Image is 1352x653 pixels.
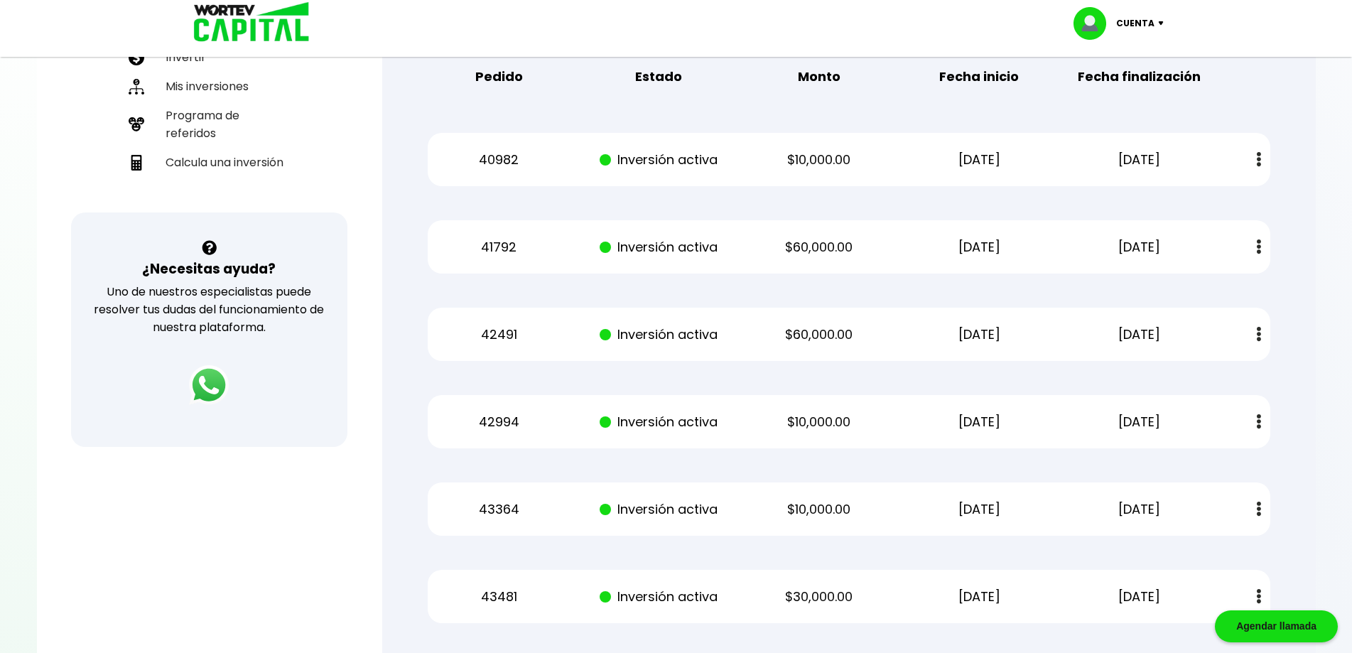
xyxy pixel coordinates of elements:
[912,499,1047,520] p: [DATE]
[142,259,276,279] h3: ¿Necesitas ayuda?
[592,499,727,520] p: Inversión activa
[1072,586,1207,608] p: [DATE]
[752,324,887,345] p: $60,000.00
[431,411,566,433] p: 42994
[635,66,682,87] b: Estado
[129,155,144,171] img: calculadora-icon.17d418c4.svg
[1116,13,1154,34] p: Cuenta
[592,149,727,171] p: Inversión activa
[912,586,1047,608] p: [DATE]
[431,237,566,258] p: 41792
[431,586,566,608] p: 43481
[1072,411,1207,433] p: [DATE]
[798,66,840,87] b: Monto
[90,283,329,336] p: Uno de nuestros especialistas puede resolver tus dudas del funcionamiento de nuestra plataforma.
[752,499,887,520] p: $10,000.00
[1072,324,1207,345] p: [DATE]
[1154,21,1174,26] img: icon-down
[1215,610,1338,642] div: Agendar llamada
[939,66,1019,87] b: Fecha inicio
[475,66,523,87] b: Pedido
[129,117,144,132] img: recomiendanos-icon.9b8e9327.svg
[431,324,566,345] p: 42491
[189,365,229,405] img: logos_whatsapp-icon.242b2217.svg
[123,4,296,212] ul: Capital
[752,149,887,171] p: $10,000.00
[1078,66,1201,87] b: Fecha finalización
[123,72,296,101] a: Mis inversiones
[1072,237,1207,258] p: [DATE]
[912,324,1047,345] p: [DATE]
[129,50,144,65] img: invertir-icon.b3b967d7.svg
[592,324,727,345] p: Inversión activa
[752,237,887,258] p: $60,000.00
[912,411,1047,433] p: [DATE]
[123,43,296,72] a: Invertir
[912,149,1047,171] p: [DATE]
[1074,7,1116,40] img: profile-image
[752,411,887,433] p: $10,000.00
[592,411,727,433] p: Inversión activa
[592,237,727,258] p: Inversión activa
[592,586,727,608] p: Inversión activa
[123,148,296,177] a: Calcula una inversión
[431,149,566,171] p: 40982
[1072,499,1207,520] p: [DATE]
[129,79,144,95] img: inversiones-icon.6695dc30.svg
[912,237,1047,258] p: [DATE]
[431,499,566,520] p: 43364
[1072,149,1207,171] p: [DATE]
[752,586,887,608] p: $30,000.00
[123,101,296,148] a: Programa de referidos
